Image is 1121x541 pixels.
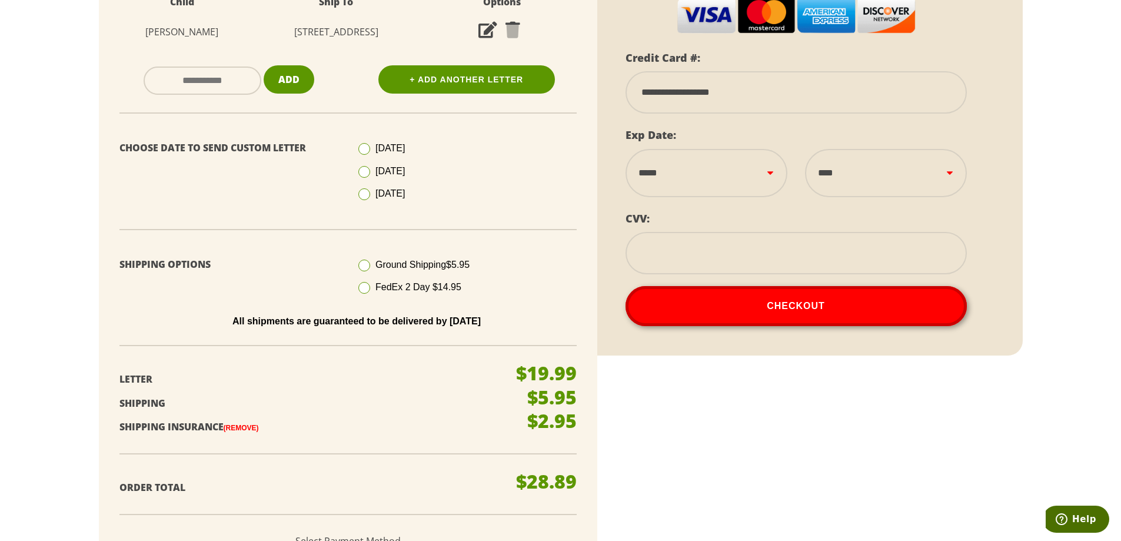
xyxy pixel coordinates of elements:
[375,260,470,270] span: Ground Shipping
[626,211,650,225] label: CVV:
[626,128,676,142] label: Exp Date:
[119,395,498,412] p: Shipping
[378,65,555,94] a: + Add Another Letter
[516,472,577,491] p: $28.89
[516,364,577,383] p: $19.99
[278,73,300,86] span: Add
[128,316,586,327] p: All shipments are guaranteed to be delivered by [DATE]
[1046,506,1109,535] iframe: Opens a widget where you can find more information
[119,419,498,436] p: Shipping Insurance
[626,286,967,326] button: Checkout
[375,188,405,198] span: [DATE]
[111,16,254,48] td: [PERSON_NAME]
[527,411,577,430] p: $2.95
[119,256,340,273] p: Shipping Options
[119,140,340,157] p: Choose Date To Send Custom Letter
[626,51,700,65] label: Credit Card #:
[446,260,470,270] span: $5.95
[375,282,461,292] span: FedEx 2 Day $14.95
[527,388,577,407] p: $5.95
[375,143,405,153] span: [DATE]
[119,479,498,496] p: Order Total
[119,371,498,388] p: Letter
[224,424,259,432] a: (Remove)
[264,65,314,94] button: Add
[375,166,405,176] span: [DATE]
[254,16,419,48] td: [STREET_ADDRESS]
